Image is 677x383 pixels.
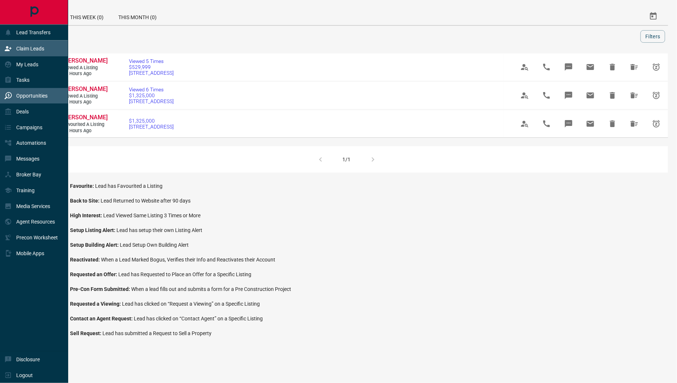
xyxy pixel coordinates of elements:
[516,58,534,76] span: View Profile
[95,183,163,189] span: Lead has Favourited a Listing
[134,316,263,321] span: Lead has clicked on “Contact Agent” on a Specific Listing
[101,198,191,204] span: Lead Returned to Website after 90 days
[129,64,174,70] span: $529,999
[131,286,291,292] span: When a lead fills out and submits a form for a Pre Construction Project
[63,114,107,122] a: [PERSON_NAME]
[63,65,107,71] span: Viewed a Listing
[63,93,107,99] span: Viewed a Listing
[582,87,599,104] span: Email
[122,301,260,307] span: Lead has clicked on “Request a Viewing” on a Specific Listing
[70,316,134,321] span: Contact an Agent Request
[648,58,665,76] span: Snooze
[63,128,107,134] span: 16 hours ago
[604,115,621,133] span: Hide
[129,58,174,64] span: Viewed 5 Times
[129,87,174,92] span: Viewed 6 Times
[645,7,662,25] button: Select Date Range
[582,58,599,76] span: Email
[63,57,107,65] a: [PERSON_NAME]
[604,87,621,104] span: Hide
[604,58,621,76] span: Hide
[118,271,251,277] span: Lead has Requested to Place an Offer for a Specific Listing
[63,99,107,105] span: 16 hours ago
[116,227,202,233] span: Lead has setup their own Listing Alert
[101,257,275,263] span: When a Lead Marked Bogus, Verifies their Info and Reactivates their Account
[70,301,122,307] span: Requested a Viewing
[343,157,351,162] div: 1/1
[63,122,107,128] span: Favourited a Listing
[582,115,599,133] span: Email
[648,87,665,104] span: Snooze
[648,115,665,133] span: Snooze
[63,7,111,25] div: This Week (0)
[70,242,120,248] span: Setup Building Alert
[70,330,102,336] span: Sell Request
[538,58,555,76] span: Call
[120,242,189,248] span: Lead Setup Own Building Alert
[560,87,577,104] span: Message
[70,227,116,233] span: Setup Listing Alert
[63,57,108,64] span: [PERSON_NAME]
[63,85,107,93] a: [PERSON_NAME]
[538,115,555,133] span: Call
[625,58,643,76] span: Hide All from Mohammad Abdul Hameed
[129,98,174,104] span: [STREET_ADDRESS]
[63,71,107,77] span: 16 hours ago
[70,212,103,218] span: High Interest
[538,87,555,104] span: Call
[63,114,108,121] span: [PERSON_NAME]
[129,118,174,130] a: $1,325,000[STREET_ADDRESS]
[70,286,131,292] span: Pre-Con Form Submitted
[129,124,174,130] span: [STREET_ADDRESS]
[129,92,174,98] span: $1,325,000
[129,58,174,76] a: Viewed 5 Times$529,999[STREET_ADDRESS]
[625,115,643,133] span: Hide All from Amanda Bacon
[516,87,534,104] span: View Profile
[70,198,101,204] span: Back to Site
[560,115,577,133] span: Message
[516,115,534,133] span: View Profile
[103,212,200,218] span: Lead Viewed Same Listing 3 Times or More
[129,118,174,124] span: $1,325,000
[129,70,174,76] span: [STREET_ADDRESS]
[111,7,164,25] div: This Month (0)
[63,85,108,92] span: [PERSON_NAME]
[625,87,643,104] span: Hide All from Amanda Bacon
[70,271,118,277] span: Requested an Offer
[641,30,665,43] button: Filters
[102,330,212,336] span: Lead has submitted a Request to Sell a Property
[70,257,101,263] span: Reactivated
[560,58,577,76] span: Message
[70,183,95,189] span: Favourite
[129,87,174,104] a: Viewed 6 Times$1,325,000[STREET_ADDRESS]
